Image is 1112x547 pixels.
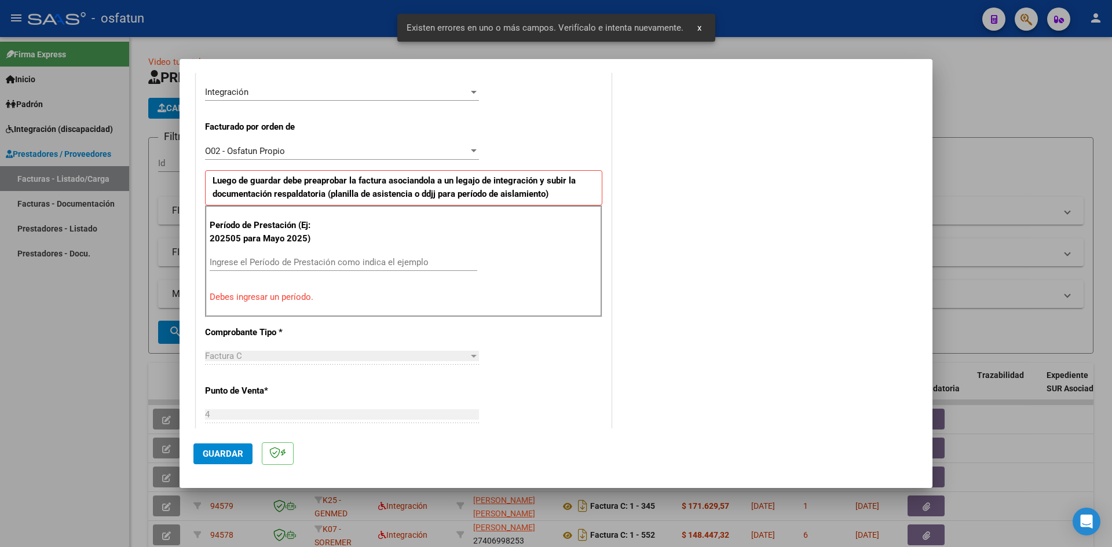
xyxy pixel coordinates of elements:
[205,87,248,97] span: Integración
[203,449,243,459] span: Guardar
[1073,508,1100,535] div: Open Intercom Messenger
[205,146,285,156] span: O02 - Osfatun Propio
[205,120,324,134] p: Facturado por orden de
[213,175,576,199] strong: Luego de guardar debe preaprobar la factura asociandola a un legajo de integración y subir la doc...
[697,23,701,33] span: x
[407,22,683,34] span: Existen errores en uno o más campos. Verifícalo e intenta nuevamente.
[205,384,324,398] p: Punto de Venta
[205,326,324,339] p: Comprobante Tipo *
[205,351,242,361] span: Factura C
[210,219,326,245] p: Período de Prestación (Ej: 202505 para Mayo 2025)
[688,17,711,38] button: x
[210,291,598,304] p: Debes ingresar un período.
[193,443,253,464] button: Guardar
